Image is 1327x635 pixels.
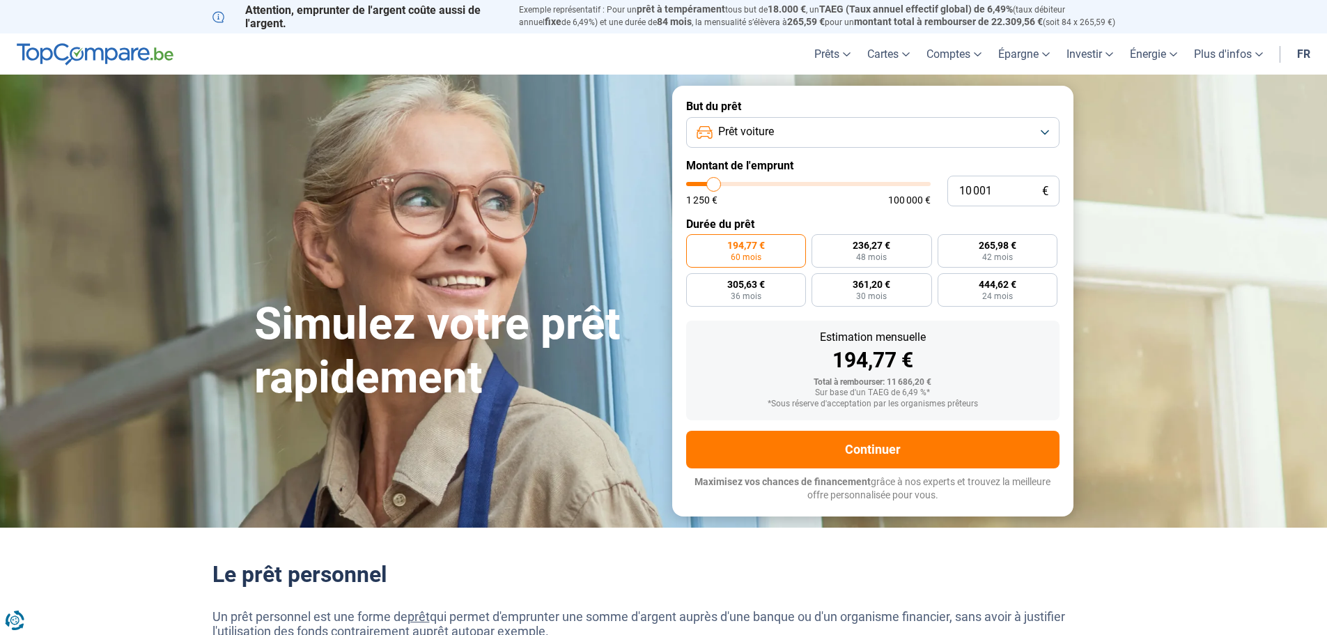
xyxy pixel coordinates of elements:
[768,3,806,15] span: 18.000 €
[918,33,990,75] a: Comptes
[637,3,725,15] span: prêt à tempérament
[1186,33,1271,75] a: Plus d'infos
[854,16,1043,27] span: montant total à rembourser de 22.309,56 €
[856,253,887,261] span: 48 mois
[686,117,1060,148] button: Prêt voiture
[1058,33,1122,75] a: Investir
[727,280,765,289] span: 305,63 €
[686,217,1060,231] label: Durée du prêt
[697,388,1048,398] div: Sur base d'un TAEG de 6,49 %*
[408,609,430,624] a: prêt
[727,240,765,250] span: 194,77 €
[731,292,761,300] span: 36 mois
[979,280,1016,289] span: 444,62 €
[853,280,890,289] span: 361,20 €
[888,195,931,205] span: 100 000 €
[853,240,890,250] span: 236,27 €
[686,431,1060,468] button: Continuer
[697,350,1048,371] div: 194,77 €
[990,33,1058,75] a: Épargne
[686,100,1060,113] label: But du prêt
[806,33,859,75] a: Prêts
[856,292,887,300] span: 30 mois
[731,253,761,261] span: 60 mois
[982,253,1013,261] span: 42 mois
[1289,33,1319,75] a: fr
[17,43,173,66] img: TopCompare
[545,16,561,27] span: fixe
[694,476,871,487] span: Maximisez vos chances de financement
[519,3,1115,29] p: Exemple représentatif : Pour un tous but de , un (taux débiteur annuel de 6,49%) et une durée de ...
[657,16,692,27] span: 84 mois
[686,159,1060,172] label: Montant de l'emprunt
[718,124,774,139] span: Prêt voiture
[686,475,1060,503] p: grâce à nos experts et trouvez la meilleure offre personnalisée pour vous.
[254,298,655,405] h1: Simulez votre prêt rapidement
[686,195,717,205] span: 1 250 €
[859,33,918,75] a: Cartes
[697,332,1048,343] div: Estimation mensuelle
[212,3,502,30] p: Attention, emprunter de l'argent coûte aussi de l'argent.
[212,561,1115,588] h2: Le prêt personnel
[1122,33,1186,75] a: Énergie
[982,292,1013,300] span: 24 mois
[697,378,1048,388] div: Total à rembourser: 11 686,20 €
[787,16,825,27] span: 265,59 €
[979,240,1016,250] span: 265,98 €
[819,3,1013,15] span: TAEG (Taux annuel effectif global) de 6,49%
[1042,185,1048,197] span: €
[697,399,1048,409] div: *Sous réserve d'acceptation par les organismes prêteurs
